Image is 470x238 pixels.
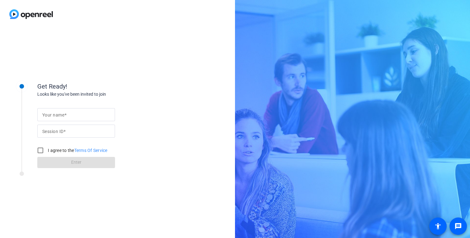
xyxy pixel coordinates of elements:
[434,222,442,230] mat-icon: accessibility
[37,82,162,91] div: Get Ready!
[47,147,108,153] label: I agree to the
[37,91,162,98] div: Looks like you've been invited to join
[42,112,64,117] mat-label: Your name
[42,129,63,134] mat-label: Session ID
[74,148,108,153] a: Terms Of Service
[454,222,462,230] mat-icon: message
